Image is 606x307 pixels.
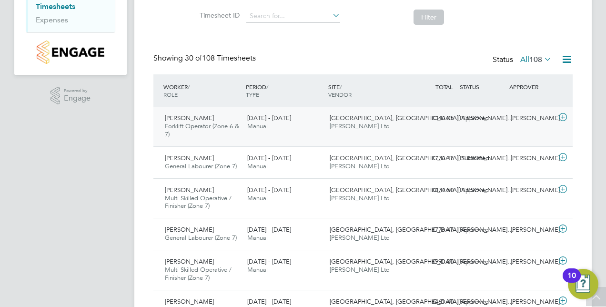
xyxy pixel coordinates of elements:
[507,151,556,166] div: [PERSON_NAME]
[330,194,390,202] span: [PERSON_NAME] Ltd
[188,83,190,91] span: /
[507,111,556,126] div: [PERSON_NAME]
[330,297,514,306] span: [GEOGRAPHIC_DATA], [GEOGRAPHIC_DATA][PERSON_NAME]…
[243,78,326,103] div: PERIOD
[165,186,214,194] span: [PERSON_NAME]
[247,297,291,306] span: [DATE] - [DATE]
[330,186,514,194] span: [GEOGRAPHIC_DATA], [GEOGRAPHIC_DATA][PERSON_NAME]…
[247,266,268,274] span: Manual
[507,183,556,198] div: [PERSON_NAME]
[330,114,514,122] span: [GEOGRAPHIC_DATA], [GEOGRAPHIC_DATA][PERSON_NAME]…
[197,11,240,20] label: Timesheet ID
[247,225,291,234] span: [DATE] - [DATE]
[567,276,576,288] div: 10
[165,194,232,210] span: Multi Skilled Operative / Finisher (Zone 7)
[457,151,507,166] div: Submitted
[247,154,291,162] span: [DATE] - [DATE]
[247,186,291,194] span: [DATE] - [DATE]
[408,222,457,238] div: £776.47
[36,2,75,11] a: Timesheets
[457,183,507,198] div: Approved
[568,269,598,299] button: Open Resource Center, 10 new notifications
[507,254,556,270] div: [PERSON_NAME]
[36,15,68,24] a: Expenses
[163,91,178,98] span: ROLE
[64,87,91,95] span: Powered by
[165,257,214,266] span: [PERSON_NAME]
[330,122,390,130] span: [PERSON_NAME] Ltd
[507,78,556,95] div: APPROVER
[165,266,232,282] span: Multi Skilled Operative / Finisher (Zone 7)
[247,162,268,170] span: Manual
[37,41,104,64] img: countryside-properties-logo-retina.png
[26,41,115,64] a: Go to home page
[326,78,408,103] div: SITE
[330,225,514,234] span: [GEOGRAPHIC_DATA], [GEOGRAPHIC_DATA][PERSON_NAME]…
[246,10,340,23] input: Search for...
[435,83,453,91] span: TOTAL
[247,122,268,130] span: Manual
[50,87,91,105] a: Powered byEngage
[165,122,239,138] span: Forklift Operator (Zone 6 & 7)
[457,111,507,126] div: Approved
[165,234,237,242] span: General Labourer (Zone 7)
[165,162,237,170] span: General Labourer (Zone 7)
[408,111,457,126] div: £346.05
[414,10,444,25] button: Filter
[247,194,268,202] span: Manual
[330,257,514,266] span: [GEOGRAPHIC_DATA], [GEOGRAPHIC_DATA][PERSON_NAME]…
[247,114,291,122] span: [DATE] - [DATE]
[340,83,342,91] span: /
[408,254,457,270] div: £990.00
[165,114,214,122] span: [PERSON_NAME]
[247,257,291,266] span: [DATE] - [DATE]
[330,234,390,242] span: [PERSON_NAME] Ltd
[457,254,507,270] div: Approved
[529,55,542,64] span: 108
[330,162,390,170] span: [PERSON_NAME] Ltd
[161,78,243,103] div: WORKER
[408,183,457,198] div: £874.50
[165,225,214,234] span: [PERSON_NAME]
[246,91,259,98] span: TYPE
[507,222,556,238] div: [PERSON_NAME]
[457,78,507,95] div: STATUS
[165,297,214,306] span: [PERSON_NAME]
[330,154,514,162] span: [GEOGRAPHIC_DATA], [GEOGRAPHIC_DATA][PERSON_NAME]…
[408,151,457,166] div: £776.47
[185,53,256,63] span: 108 Timesheets
[493,53,554,67] div: Status
[457,222,507,238] div: Approved
[153,53,258,63] div: Showing
[247,234,268,242] span: Manual
[64,94,91,102] span: Engage
[266,83,268,91] span: /
[330,266,390,274] span: [PERSON_NAME] Ltd
[165,154,214,162] span: [PERSON_NAME]
[328,91,352,98] span: VENDOR
[520,55,552,64] label: All
[185,53,202,63] span: 30 of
